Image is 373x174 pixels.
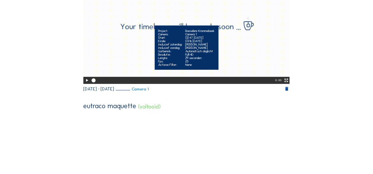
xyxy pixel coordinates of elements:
div: Project: [158,29,182,33]
div: Full HD [186,53,215,56]
div: Automatisch daglicht [186,49,215,53]
a: Camera 1 [116,87,149,91]
div: 0: 00 [275,77,282,84]
div: Inclusief zondag: [158,46,182,49]
div: 29 seconden [186,56,215,60]
div: Lengte: [158,56,182,60]
div: [PERSON_NAME] [186,43,215,46]
div: Camera: [158,33,182,36]
div: 25 [186,60,215,63]
div: Start: [158,36,182,39]
div: Roeselare Krommebeek [186,29,215,33]
div: [DATE] - [DATE] [83,87,114,91]
div: 03:16 [DATE] [186,39,215,43]
div: Inclusief zaterdag: [158,43,182,46]
div: None [186,63,215,66]
div: (voltooid) [138,104,161,110]
div: Actieve Filter: [158,63,182,66]
div: Einde: [158,39,182,43]
div: 02:47 [DATE] [186,36,215,39]
div: Fps: [158,60,182,63]
div: Resolutie: [158,53,182,56]
div: Uurbereik: [158,49,182,53]
div: [PERSON_NAME] [186,46,215,49]
div: eutraco maquette [83,103,136,109]
div: Camera 1 [186,33,215,36]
